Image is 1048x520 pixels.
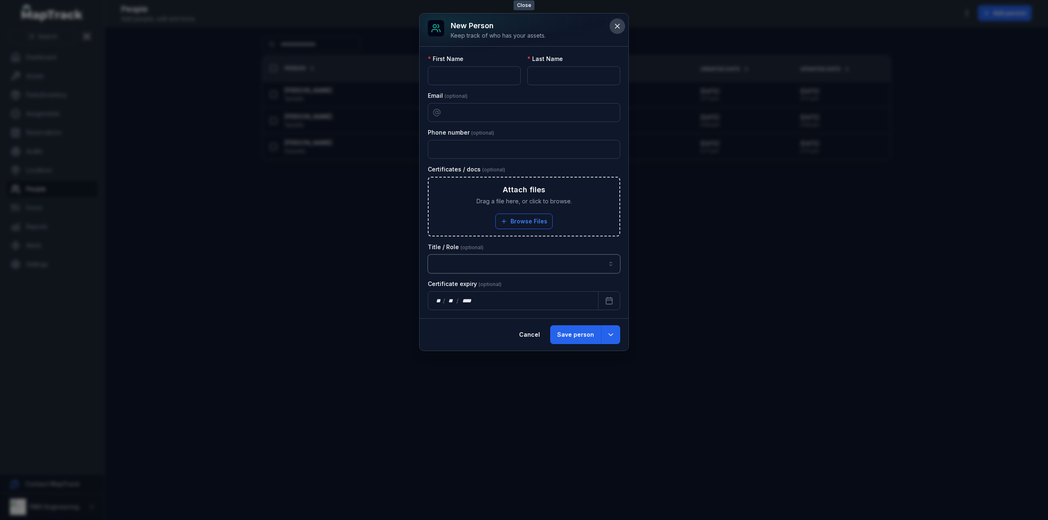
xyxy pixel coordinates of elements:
div: month, [446,297,457,305]
button: Cancel [512,325,547,344]
label: Last Name [527,55,563,63]
button: Save person [550,325,601,344]
input: person-add:cf[1840cad1-f872-4a04-aee4-ff9c22b4d5cc]-label [428,254,620,273]
div: / [456,297,459,305]
label: Certificates / docs [428,165,505,173]
button: Calendar [598,291,620,310]
div: Keep track of who has your assets. [451,32,546,40]
span: Drag a file here, or click to browse. [477,197,572,205]
h3: Attach files [503,184,545,196]
div: day, [435,297,443,305]
label: Title / Role [428,243,483,251]
h3: New person [451,20,546,32]
span: Close [514,0,535,10]
label: First Name [428,55,463,63]
div: / [443,297,446,305]
label: Certificate expiry [428,280,501,288]
div: year, [459,297,474,305]
button: Browse Files [495,214,553,229]
label: Phone number [428,128,494,137]
label: Email [428,92,468,100]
